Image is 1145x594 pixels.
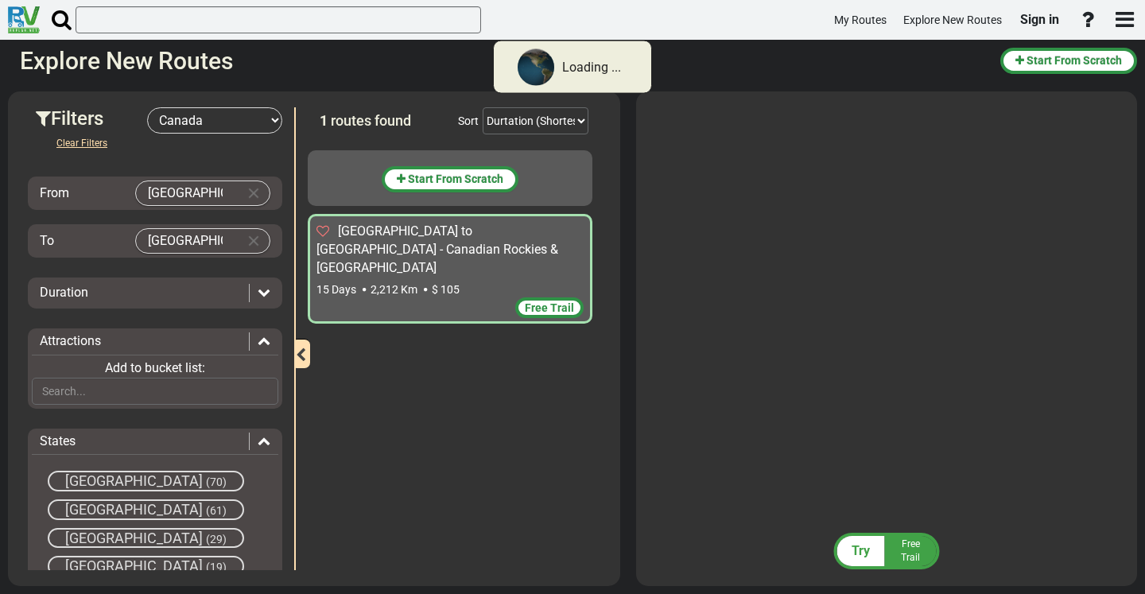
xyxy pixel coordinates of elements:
span: My Routes [834,14,887,26]
span: Duration [40,285,88,300]
span: [GEOGRAPHIC_DATA] [65,472,203,489]
span: Explore New Routes [903,14,1002,26]
div: [GEOGRAPHIC_DATA] to [GEOGRAPHIC_DATA] - Canadian Rockies & [GEOGRAPHIC_DATA] 15 Days 2,212 Km $ ... [308,214,592,324]
span: [GEOGRAPHIC_DATA] [65,530,203,546]
span: [GEOGRAPHIC_DATA] [65,557,203,574]
span: Free Trail [525,301,574,314]
span: routes found [331,112,411,129]
div: Attractions [32,332,278,351]
span: (70) [206,476,227,488]
span: From [40,185,69,200]
h2: Explore New Routes [20,48,988,74]
div: [GEOGRAPHIC_DATA] (29) [48,528,244,549]
button: Start From Scratch [382,166,518,192]
a: Explore New Routes [896,5,1009,36]
input: Select [136,181,238,205]
div: [GEOGRAPHIC_DATA] (61) [48,499,244,520]
button: Start From Scratch [1000,48,1137,74]
input: Select [136,229,238,253]
span: Sign in [1020,12,1059,27]
a: Sign in [1013,3,1066,37]
button: Try FreeTrail [829,532,945,570]
button: Clear Input [242,181,266,205]
span: Add to bucket list: [105,360,205,375]
span: (61) [206,504,227,517]
img: RvPlanetLogo.png [8,6,40,33]
span: Free Trail [901,538,920,563]
span: States [40,433,76,448]
button: Clear Input [242,229,266,253]
div: Sort [458,113,479,129]
div: States [32,433,278,451]
span: Try [852,543,870,558]
span: [GEOGRAPHIC_DATA] [65,501,203,518]
input: Search... [32,378,278,405]
button: Clear Filters [44,134,120,153]
div: Duration [32,284,278,302]
div: [GEOGRAPHIC_DATA] (70) [48,471,244,491]
h3: Filters [36,108,147,129]
div: Free Trail [515,297,584,318]
span: Start From Scratch [408,173,503,185]
span: (29) [206,533,227,545]
span: 1 [320,112,328,129]
span: 15 Days [316,283,356,296]
span: 2,212 Km [371,283,417,296]
span: $ 105 [432,283,460,296]
div: [GEOGRAPHIC_DATA] (19) [48,556,244,577]
div: Loading ... [562,59,621,77]
a: My Routes [827,5,894,36]
span: To [40,233,54,248]
span: Start From Scratch [1027,54,1122,67]
span: Attractions [40,333,101,348]
span: (19) [206,561,227,573]
span: [GEOGRAPHIC_DATA] to [GEOGRAPHIC_DATA] - Canadian Rockies & [GEOGRAPHIC_DATA] [316,223,558,275]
